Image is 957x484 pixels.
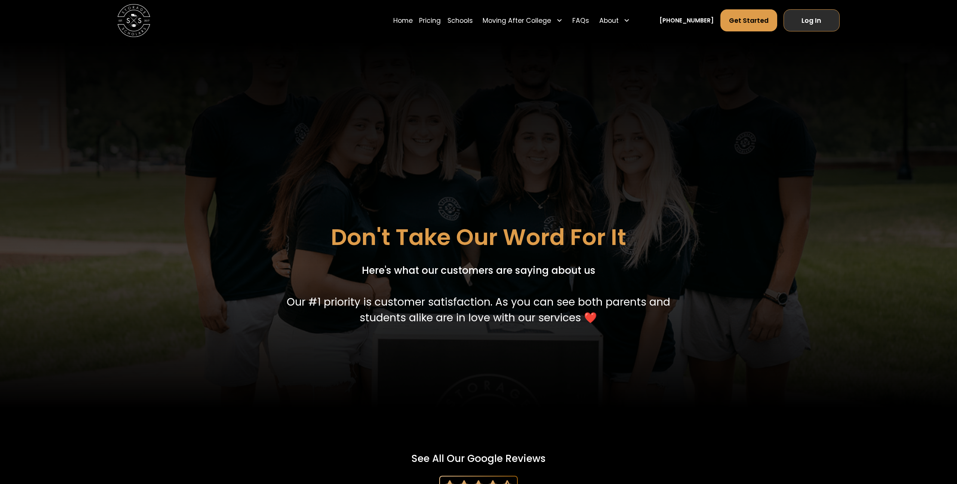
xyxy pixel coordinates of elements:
a: FAQs [572,9,589,32]
a: home [117,4,150,37]
p: Here's what our customers are saying about us [362,263,596,278]
a: Log In [784,9,839,31]
p: Our #1 priority is customer satisfaction. As you can see both parents and students alike are in l... [281,294,675,326]
div: About [596,9,633,32]
a: [PHONE_NUMBER] [659,16,714,25]
a: Home [393,9,413,32]
a: Get Started [720,9,777,31]
a: Pricing [419,9,441,32]
a: Schools [447,9,473,32]
div: About [599,16,619,25]
div: Moving After College [480,9,566,32]
img: Storage Scholars main logo [117,4,150,37]
div: Moving After College [483,16,551,25]
h1: Don't Take Our Word For It [331,225,626,249]
div: See All Our Google Reviews [411,451,546,466]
